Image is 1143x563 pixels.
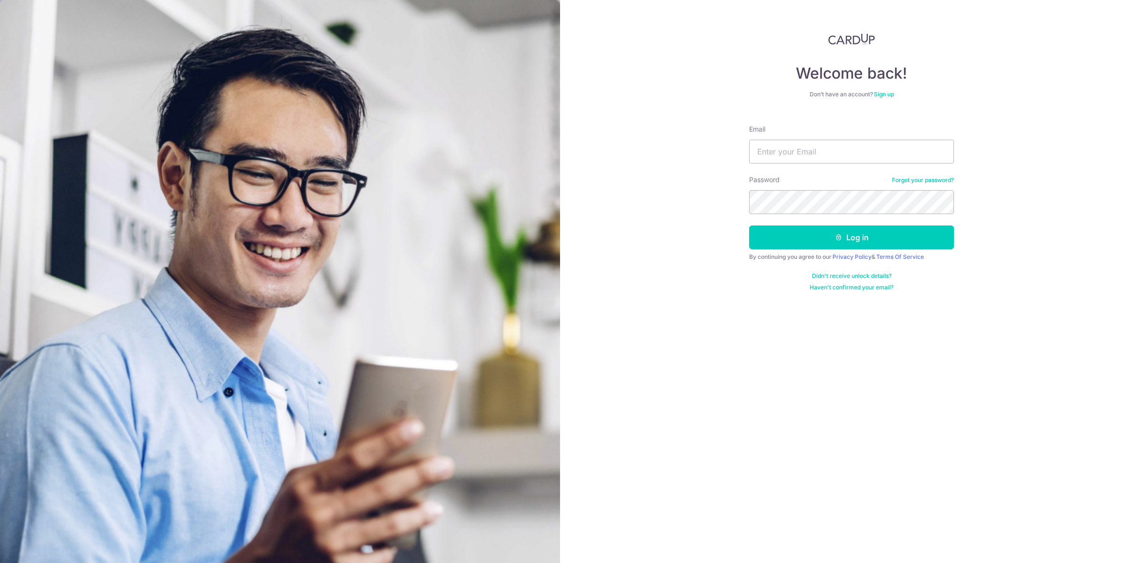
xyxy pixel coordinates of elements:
[749,253,954,261] div: By continuing you agree to our &
[749,175,780,184] label: Password
[749,64,954,83] h4: Welcome back!
[876,253,924,260] a: Terms Of Service
[828,33,875,45] img: CardUp Logo
[832,253,872,260] a: Privacy Policy
[810,284,893,291] a: Haven't confirmed your email?
[892,176,954,184] a: Forgot your password?
[749,225,954,249] button: Log in
[874,91,894,98] a: Sign up
[749,91,954,98] div: Don’t have an account?
[812,272,892,280] a: Didn't receive unlock details?
[749,124,765,134] label: Email
[749,140,954,164] input: Enter your Email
